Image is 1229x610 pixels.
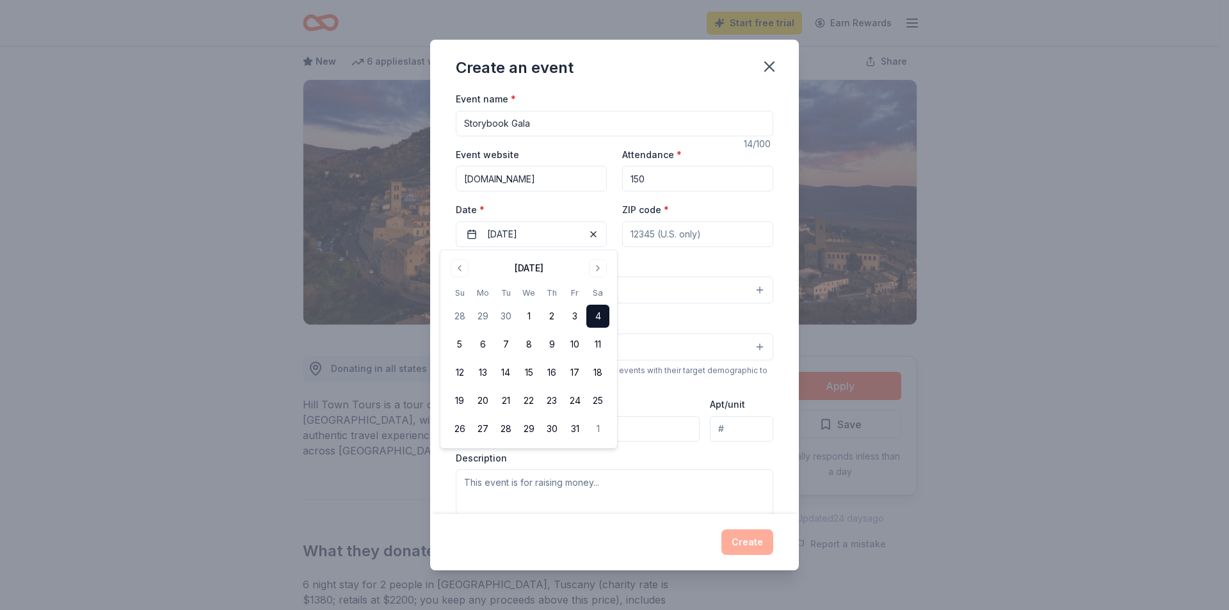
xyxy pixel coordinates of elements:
[622,148,682,161] label: Attendance
[471,417,494,440] button: 27
[586,333,609,356] button: 11
[744,136,773,152] div: 14 /100
[622,221,773,247] input: 12345 (U.S. only)
[456,148,519,161] label: Event website
[471,389,494,412] button: 20
[471,333,494,356] button: 6
[448,361,471,384] button: 12
[448,305,471,328] button: 28
[586,417,609,440] button: 1
[471,361,494,384] button: 13
[448,417,471,440] button: 26
[540,286,563,300] th: Thursday
[456,204,607,216] label: Date
[448,333,471,356] button: 5
[563,417,586,440] button: 31
[586,286,609,300] th: Saturday
[494,417,517,440] button: 28
[517,417,540,440] button: 29
[494,333,517,356] button: 7
[540,389,563,412] button: 23
[589,259,607,277] button: Go to next month
[517,333,540,356] button: 8
[456,111,773,136] input: Spring Fundraiser
[471,286,494,300] th: Monday
[494,305,517,328] button: 30
[494,286,517,300] th: Tuesday
[456,452,507,465] label: Description
[563,361,586,384] button: 17
[451,259,469,277] button: Go to previous month
[517,286,540,300] th: Wednesday
[540,361,563,384] button: 16
[448,286,471,300] th: Sunday
[471,305,494,328] button: 29
[540,417,563,440] button: 30
[540,333,563,356] button: 9
[563,389,586,412] button: 24
[586,389,609,412] button: 25
[586,361,609,384] button: 18
[456,93,516,106] label: Event name
[563,286,586,300] th: Friday
[563,333,586,356] button: 10
[517,305,540,328] button: 1
[494,361,517,384] button: 14
[456,166,607,191] input: https://www...
[517,389,540,412] button: 22
[456,221,607,247] button: [DATE]
[456,58,574,78] div: Create an event
[515,261,543,276] div: [DATE]
[710,416,773,442] input: #
[622,166,773,191] input: 20
[563,305,586,328] button: 3
[517,361,540,384] button: 15
[494,389,517,412] button: 21
[586,305,609,328] button: 4
[710,398,745,411] label: Apt/unit
[540,305,563,328] button: 2
[448,389,471,412] button: 19
[622,204,669,216] label: ZIP code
